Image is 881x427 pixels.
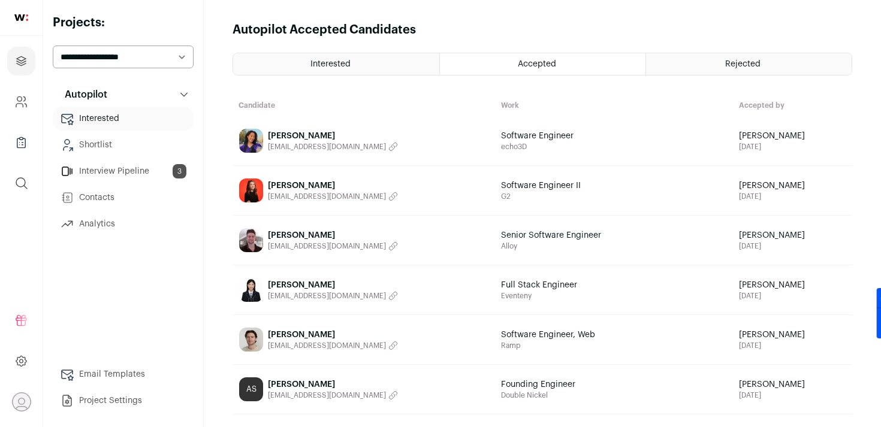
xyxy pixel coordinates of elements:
span: [PERSON_NAME] [739,180,846,192]
a: Projects [7,47,35,75]
button: Autopilot [53,83,194,107]
span: [PERSON_NAME] [268,180,398,192]
a: Analytics [53,212,194,236]
a: Contacts [53,186,194,210]
button: [EMAIL_ADDRESS][DOMAIN_NAME] [268,142,398,152]
a: Interview Pipeline3 [53,159,194,183]
span: [EMAIL_ADDRESS][DOMAIN_NAME] [268,192,386,201]
button: Open dropdown [12,392,31,411]
a: AS [PERSON_NAME] [EMAIL_ADDRESS][DOMAIN_NAME] [233,365,494,413]
span: echo3D [501,142,727,152]
span: [PERSON_NAME] [268,130,398,142]
span: [DATE] [739,390,846,400]
span: Senior Software Engineer [501,229,645,241]
span: [DATE] [739,241,846,251]
th: Accepted by [733,95,852,116]
a: Interested [233,53,439,75]
span: 3 [173,164,186,178]
a: [PERSON_NAME] [EMAIL_ADDRESS][DOMAIN_NAME] [233,316,494,364]
th: Work [495,95,733,116]
img: f3aad85cead1191a3f00ff78b77c7f789de96d5ab553f2ea393707a880ccbbac.jpg [239,129,263,153]
span: Eventeny [501,291,727,301]
button: [EMAIL_ADDRESS][DOMAIN_NAME] [268,241,398,251]
a: [PERSON_NAME] [EMAIL_ADDRESS][DOMAIN_NAME] [233,216,494,264]
img: dfdb28b56d4cb04c052982f5d155fc5a3e67d909ff5bca979761e8aa7670ad22.jpg [239,228,263,252]
p: Autopilot [58,87,107,102]
div: AS [239,377,263,401]
span: Alloy [501,241,727,251]
span: [PERSON_NAME] [268,279,398,291]
img: wellfound-shorthand-0d5821cbd27db2630d0214b213865d53afaa358527fdda9d0ea32b1df1b89c2c.svg [14,14,28,21]
span: Interested [310,60,351,68]
span: [DATE] [739,341,846,350]
span: Rejected [725,60,761,68]
h1: Autopilot Accepted Candidates [233,22,416,38]
span: [PERSON_NAME] [268,378,398,390]
span: Software Engineer [501,130,645,142]
span: Founding Engineer [501,378,645,390]
img: 34e6ca3db12a4e57dea6aeb327894ed4c60c2bba1c8c62dd9e70586589c10e13 [239,178,263,202]
span: [EMAIL_ADDRESS][DOMAIN_NAME] [268,241,386,251]
button: [EMAIL_ADDRESS][DOMAIN_NAME] [268,341,398,350]
a: [PERSON_NAME] [EMAIL_ADDRESS][DOMAIN_NAME] [233,266,494,314]
button: [EMAIL_ADDRESS][DOMAIN_NAME] [268,291,398,301]
a: Email Templates [53,362,194,386]
th: Candidate [233,95,495,116]
span: [EMAIL_ADDRESS][DOMAIN_NAME] [268,341,386,350]
span: [PERSON_NAME] [268,329,398,341]
a: Project Settings [53,389,194,413]
span: [PERSON_NAME] [739,279,846,291]
button: [EMAIL_ADDRESS][DOMAIN_NAME] [268,390,398,400]
a: Rejected [646,53,852,75]
h2: Projects: [53,14,194,31]
span: G2 [501,192,727,201]
a: Company and ATS Settings [7,87,35,116]
span: Accepted [518,60,556,68]
a: Interested [53,107,194,131]
span: [PERSON_NAME] [739,329,846,341]
span: [DATE] [739,142,846,152]
span: Software Engineer, Web [501,329,645,341]
span: [DATE] [739,291,846,301]
span: Full Stack Engineer [501,279,645,291]
span: Software Engineer II [501,180,645,192]
span: [PERSON_NAME] [739,378,846,390]
a: Company Lists [7,128,35,157]
span: [EMAIL_ADDRESS][DOMAIN_NAME] [268,142,386,152]
img: c365edbed30c3f9b278589b382290b844bd2c7bc1d8e00a6e747cfcfa592601b.jpg [239,278,263,302]
span: Ramp [501,341,727,350]
a: Shortlist [53,133,194,157]
a: [PERSON_NAME] [EMAIL_ADDRESS][DOMAIN_NAME] [233,166,494,214]
span: [PERSON_NAME] [739,229,846,241]
button: [EMAIL_ADDRESS][DOMAIN_NAME] [268,192,398,201]
span: [DATE] [739,192,846,201]
img: d0001f8858d59443405072647c7715006aab4fb2b4def25b6747a836ae9fecfd.jpg [239,328,263,352]
span: [EMAIL_ADDRESS][DOMAIN_NAME] [268,291,386,301]
span: [PERSON_NAME] [739,130,846,142]
a: [PERSON_NAME] [EMAIL_ADDRESS][DOMAIN_NAME] [233,117,494,165]
span: [EMAIL_ADDRESS][DOMAIN_NAME] [268,390,386,400]
span: [PERSON_NAME] [268,229,398,241]
span: Double Nickel [501,390,727,400]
